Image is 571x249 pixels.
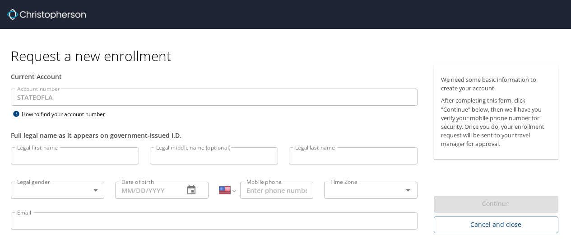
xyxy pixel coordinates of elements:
[11,182,104,199] div: ​
[402,184,414,197] button: Open
[441,219,551,230] span: Cancel and close
[441,96,551,148] p: After completing this form, click "Continue" below, then we'll have you verify your mobile phone ...
[11,108,124,120] div: How to find your account number
[11,72,418,81] div: Current Account
[7,9,86,20] img: cbt logo
[441,75,551,93] p: We need some basic information to create your account.
[11,47,566,65] h1: Request a new enrollment
[115,182,177,199] input: MM/DD/YYYY
[240,182,313,199] input: Enter phone number
[11,131,418,140] div: Full legal name as it appears on government-issued I.D.
[434,216,558,233] button: Cancel and close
